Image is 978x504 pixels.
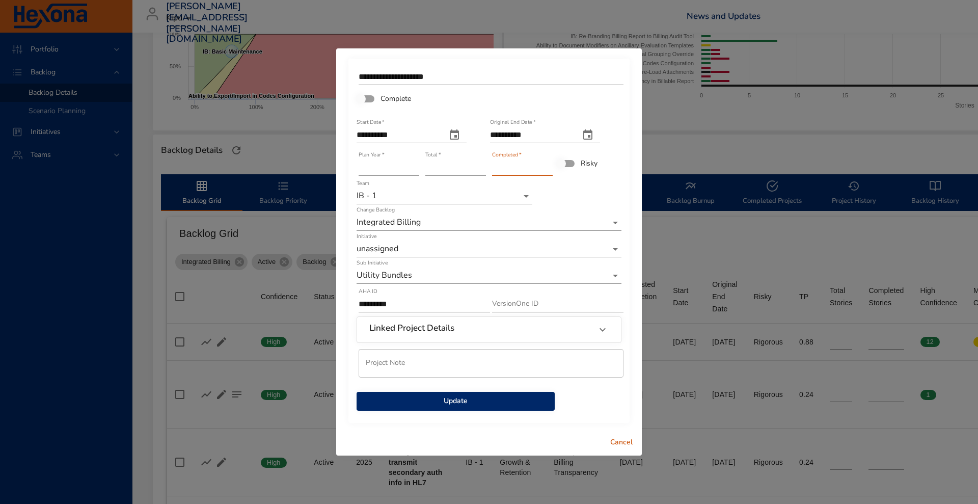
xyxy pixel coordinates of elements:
[357,233,376,239] label: Initiative
[369,323,454,333] h6: Linked Project Details
[357,260,388,266] label: Sub Initiative
[492,152,522,157] label: Completed
[490,119,535,125] label: Original End Date
[357,317,621,342] div: Linked Project Details
[359,152,384,157] label: Plan Year
[357,180,369,186] label: Team
[357,207,395,213] label: Change Backlog
[425,152,441,157] label: Total
[357,268,621,284] div: Utility Bundles
[357,241,621,257] div: unassigned
[357,215,621,231] div: Integrated Billing
[357,392,555,411] button: Update
[605,433,638,452] button: Cancel
[357,188,532,204] div: IB - 1
[365,395,547,408] span: Update
[581,158,597,169] span: Risky
[576,123,600,147] button: original end date
[609,436,634,449] span: Cancel
[442,123,467,147] button: start date
[357,119,385,125] label: Start Date
[359,288,377,294] label: AHA ID
[381,93,411,104] span: Complete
